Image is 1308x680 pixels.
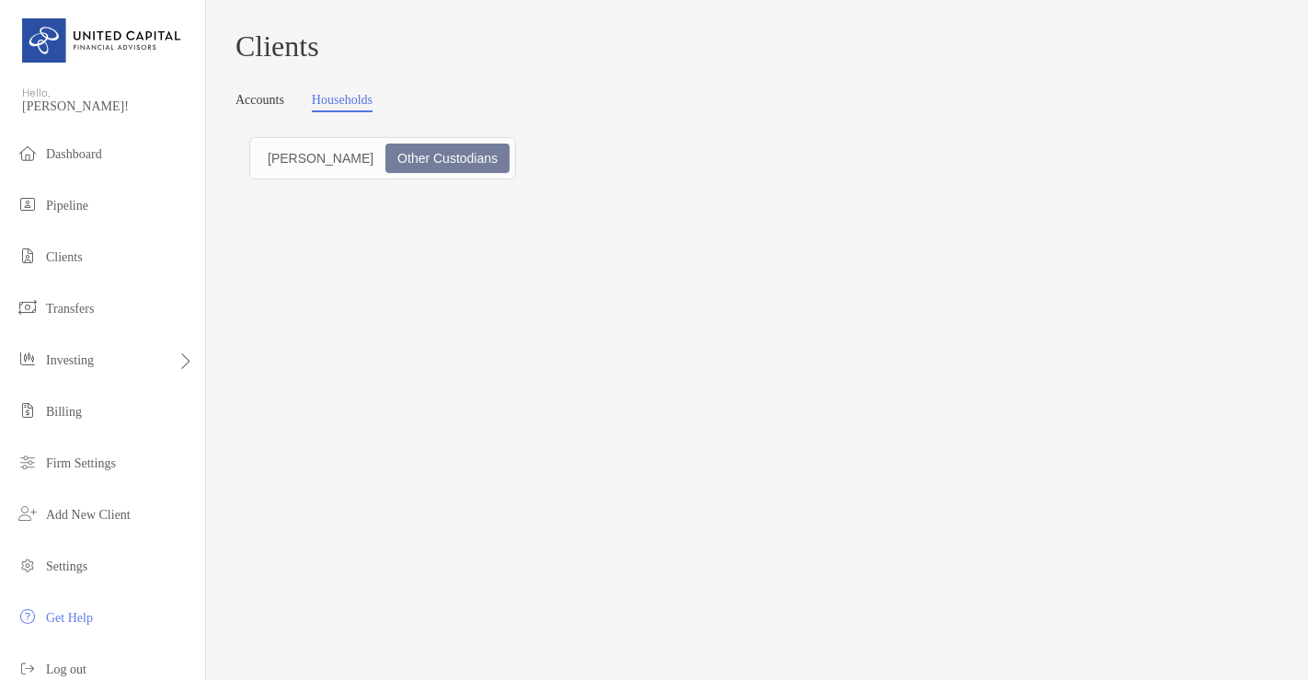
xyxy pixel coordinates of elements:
[17,245,39,267] img: clients icon
[17,554,39,576] img: settings icon
[17,348,39,370] img: investing icon
[17,657,39,679] img: logout icon
[46,302,94,316] span: Transfers
[17,142,39,164] img: dashboard icon
[46,611,93,625] span: Get Help
[17,451,39,473] img: firm-settings icon
[17,296,39,318] img: transfers icon
[46,250,83,264] span: Clients
[17,193,39,215] img: pipeline icon
[17,502,39,524] img: add_new_client icon
[46,353,94,367] span: Investing
[46,508,131,522] span: Add New Client
[258,145,384,171] div: Zoe
[46,405,82,419] span: Billing
[17,399,39,421] img: billing icon
[235,29,1279,63] h3: Clients
[46,663,86,676] span: Log out
[17,605,39,628] img: get-help icon
[249,137,516,179] div: segmented control
[387,145,508,171] div: Other Custodians
[46,147,102,161] span: Dashboard
[235,93,284,112] a: Accounts
[46,559,87,573] span: Settings
[312,93,373,112] a: Households
[22,99,194,114] span: [PERSON_NAME]!
[46,199,88,213] span: Pipeline
[22,7,183,74] img: United Capital Logo
[46,456,116,470] span: Firm Settings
